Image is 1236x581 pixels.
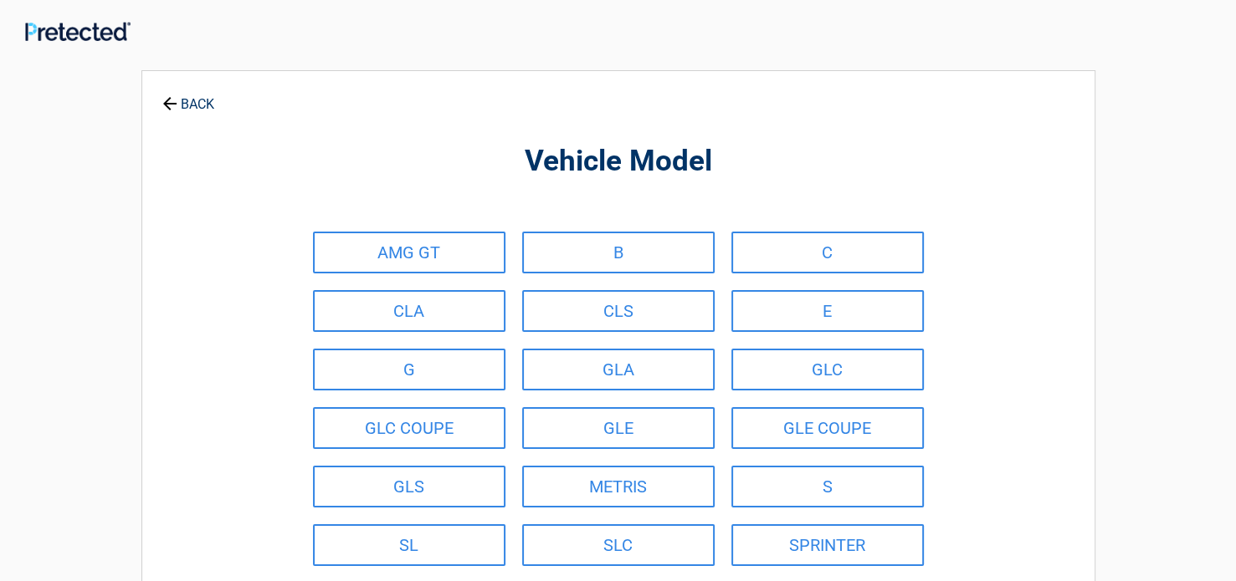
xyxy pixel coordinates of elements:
a: GLS [313,466,505,507]
a: SL [313,524,505,566]
a: CLS [522,290,715,332]
a: GLA [522,349,715,390]
a: AMG GT [313,232,505,273]
a: E [731,290,924,332]
a: BACK [159,82,218,111]
a: B [522,232,715,273]
h2: Vehicle Model [234,142,1003,181]
a: G [313,349,505,390]
a: SPRINTER [731,524,924,566]
a: CLA [313,290,505,332]
a: METRIS [522,466,715,507]
a: GLE [522,407,715,449]
a: GLC COUPE [313,407,505,449]
a: GLE COUPE [731,407,924,449]
img: Main Logo [25,22,131,41]
a: C [731,232,924,273]
a: SLC [522,524,715,566]
a: S [731,466,924,507]
a: GLC [731,349,924,390]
